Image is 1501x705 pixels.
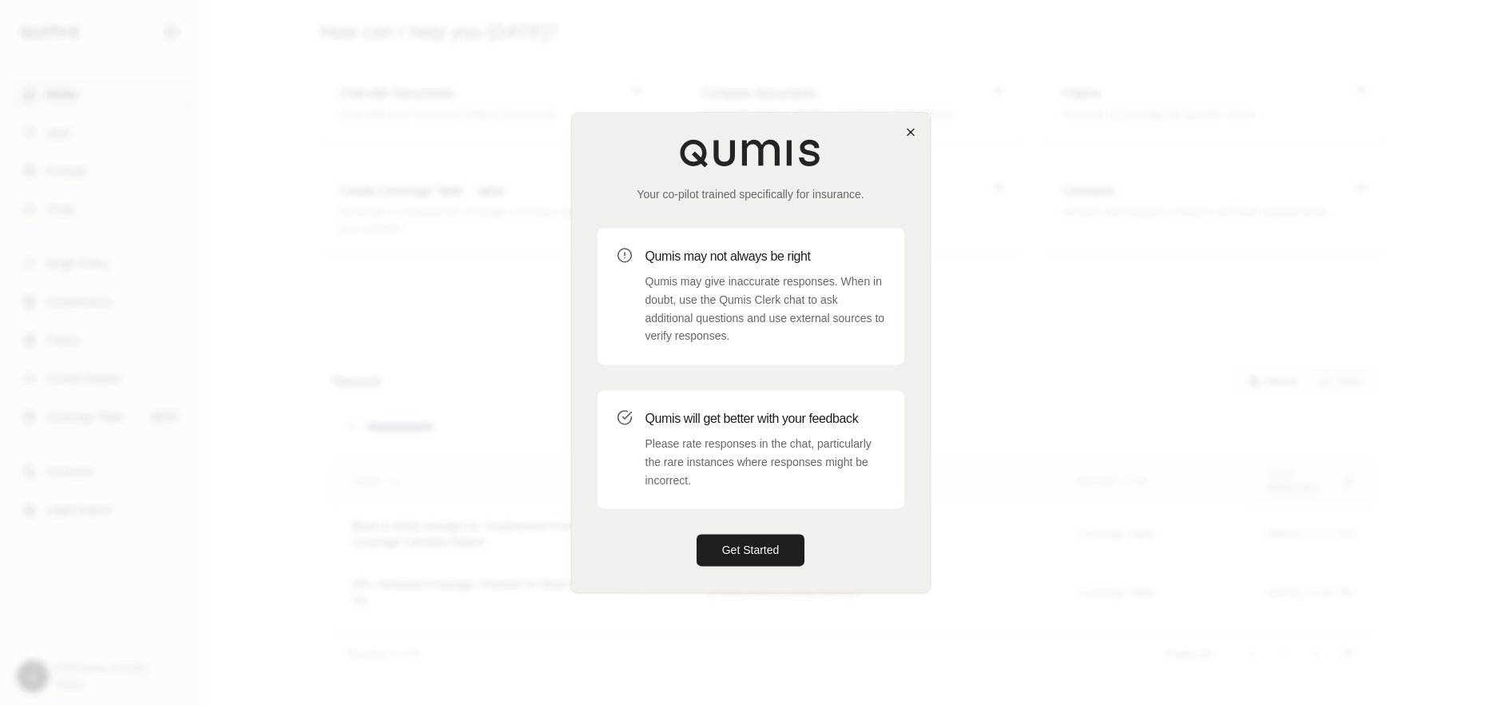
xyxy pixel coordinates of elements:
[645,247,885,266] h3: Qumis may not always be right
[645,273,885,345] p: Qumis may give inaccurate responses. When in doubt, use the Qumis Clerk chat to ask additional qu...
[645,409,885,428] h3: Qumis will get better with your feedback
[679,138,823,167] img: Qumis Logo
[645,435,885,489] p: Please rate responses in the chat, particularly the rare instances where responses might be incor...
[598,186,904,202] p: Your co-pilot trained specifically for insurance.
[697,535,805,567] button: Get Started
